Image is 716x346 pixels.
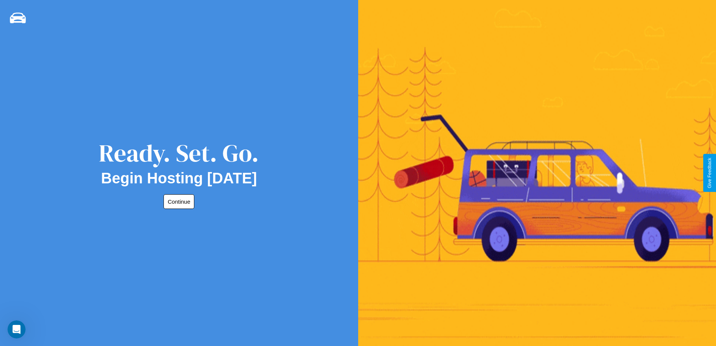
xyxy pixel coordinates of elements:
div: Ready. Set. Go. [99,136,259,170]
h2: Begin Hosting [DATE] [101,170,257,187]
div: Give Feedback [707,158,712,188]
iframe: Intercom live chat [8,320,26,338]
button: Continue [163,194,194,209]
